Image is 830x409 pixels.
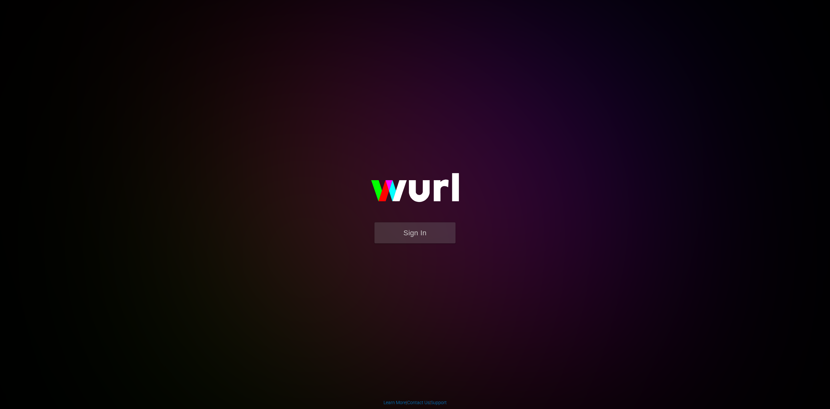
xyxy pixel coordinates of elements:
img: wurl-logo-on-black-223613ac3d8ba8fe6dc639794a292ebdb59501304c7dfd60c99c58986ef67473.svg [350,159,480,222]
div: | | [384,399,447,406]
button: Sign In [374,222,456,243]
a: Learn More [384,400,406,405]
a: Support [431,400,447,405]
a: Contact Us [407,400,430,405]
